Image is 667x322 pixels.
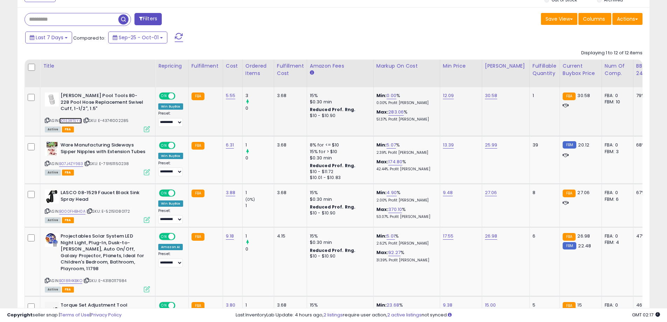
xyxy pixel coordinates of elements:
[62,287,74,293] span: FBA
[310,190,368,196] div: 15%
[388,249,401,256] a: 92.27
[310,233,368,239] div: 15%
[310,239,368,246] div: $0.30 min
[83,278,126,283] span: | SKU: E-43180117984
[578,242,591,249] span: 22.48
[485,92,498,99] a: 30.58
[605,196,628,203] div: FBM: 6
[73,35,105,41] span: Compared to:
[158,103,183,110] div: Win BuyBox
[62,217,74,223] span: FBA
[577,92,590,99] span: 30.58
[226,142,234,149] a: 6.31
[376,190,435,203] div: %
[577,233,590,239] span: 26.98
[45,142,150,174] div: ASIN:
[443,189,453,196] a: 9.48
[376,117,435,122] p: 51.37% Profit [PERSON_NAME]
[376,258,435,263] p: 31.39% Profit [PERSON_NAME]
[563,62,599,77] div: Current Buybox Price
[236,312,660,318] div: Last InventoryLab Update: 4 hours ago, require user action, not synced.
[376,249,435,262] div: %
[605,93,628,99] div: FBA: 0
[174,190,186,196] span: OFF
[45,93,150,131] div: ASIN:
[158,200,183,207] div: Win BuyBox
[43,62,152,70] div: Title
[59,161,83,167] a: B07J4ZY9B3
[174,93,186,99] span: OFF
[310,107,356,112] b: Reduced Prof. Rng.
[245,105,274,111] div: 0
[86,208,130,214] span: | SKU: E-52151080172
[160,234,168,240] span: ON
[25,32,72,43] button: Last 7 Days
[533,62,557,77] div: Fulfillable Quantity
[45,142,59,156] img: 51YjTNf+MZL._SL40_.jpg
[158,244,183,250] div: Amazon AI
[376,167,435,172] p: 42.44% Profit [PERSON_NAME]
[192,190,204,197] small: FBA
[245,142,274,148] div: 1
[376,142,435,155] div: %
[310,196,368,203] div: $0.30 min
[577,189,590,196] span: 27.06
[62,126,74,132] span: FBA
[245,155,274,161] div: 0
[485,189,497,196] a: 27.06
[174,143,186,149] span: OFF
[7,312,121,318] div: seller snap | |
[485,142,498,149] a: 25.99
[533,93,554,99] div: 1
[376,142,387,148] b: Min:
[7,311,33,318] strong: Copyright
[443,142,454,149] a: 13.39
[119,34,159,41] span: Sep-25 - Oct-01
[485,233,498,240] a: 26.98
[376,93,435,105] div: %
[62,170,74,176] span: FBA
[245,190,274,196] div: 1
[605,99,628,105] div: FBM: 10
[59,208,85,214] a: B000FHBH0A
[578,142,589,148] span: 20.12
[226,189,236,196] a: 3.88
[533,190,554,196] div: 8
[245,62,271,77] div: Ordered Items
[310,155,368,161] div: $0.30 min
[134,13,162,25] button: Filters
[563,93,576,100] small: FBA
[578,13,611,25] button: Columns
[324,311,343,318] a: 2 listings
[387,189,397,196] a: 4.90
[310,163,356,169] b: Reduced Prof. Rng.
[226,233,234,240] a: 9.18
[605,149,628,155] div: FBM: 3
[245,246,274,252] div: 0
[192,93,204,100] small: FBA
[376,206,435,219] div: %
[60,311,90,318] a: Terms of Use
[636,62,662,77] div: BB Share 24h.
[376,206,389,213] b: Max:
[387,92,396,99] a: 0.00
[583,15,605,22] span: Columns
[376,109,435,122] div: %
[192,142,204,150] small: FBA
[388,206,402,213] a: 370.10
[605,62,630,77] div: Num of Comp.
[158,252,183,267] div: Preset:
[376,249,389,256] b: Max:
[61,233,146,274] b: Projectables Solar System LED Night Light, Plug-In, Dusk-to-[PERSON_NAME], Auto On/Off, Galaxy Pr...
[376,92,387,99] b: Min:
[45,190,59,204] img: 41wNxXYyyBL._SL40_.jpg
[373,60,440,87] th: The percentage added to the cost of goods (COGS) that forms the calculator for Min & Max prices.
[310,253,368,259] div: $10 - $10.90
[158,208,183,224] div: Preset:
[160,143,168,149] span: ON
[277,190,301,196] div: 3.68
[158,161,183,177] div: Preset:
[310,70,314,76] small: Amazon Fees.
[310,210,368,216] div: $10 - $10.90
[376,101,435,105] p: 0.00% Profit [PERSON_NAME]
